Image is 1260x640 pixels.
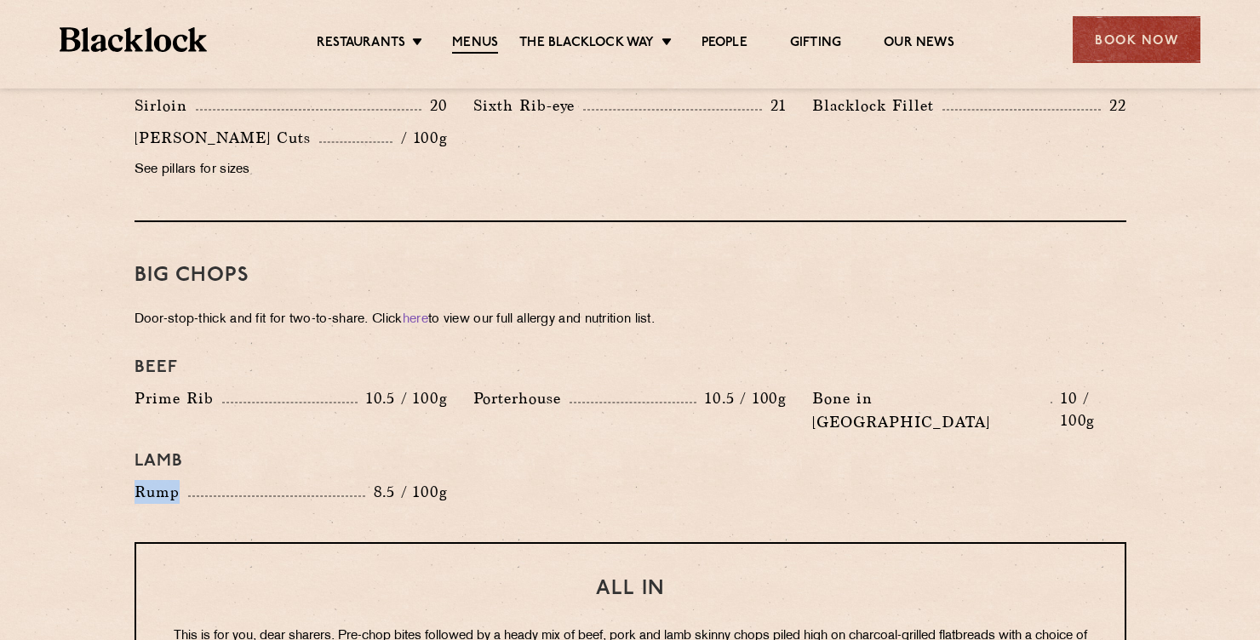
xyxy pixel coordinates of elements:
[135,480,188,504] p: Rump
[170,578,1091,600] h3: All In
[317,35,405,52] a: Restaurants
[365,481,448,503] p: 8.5 / 100g
[812,386,1051,434] p: Bone in [GEOGRAPHIC_DATA]
[392,127,448,149] p: / 100g
[790,35,841,52] a: Gifting
[135,386,222,410] p: Prime Rib
[696,387,787,409] p: 10.5 / 100g
[135,126,319,150] p: [PERSON_NAME] Cuts
[403,313,428,326] a: here
[473,386,570,410] p: Porterhouse
[135,265,1126,287] h3: Big Chops
[812,94,942,117] p: Blacklock Fillet
[135,451,1126,471] h4: Lamb
[884,35,954,52] a: Our News
[452,35,498,54] a: Menus
[135,158,448,182] p: See pillars for sizes
[1073,16,1200,63] div: Book Now
[519,35,654,52] a: The Blacklock Way
[135,357,1126,378] h4: Beef
[702,35,747,52] a: People
[762,94,787,117] p: 21
[135,94,196,117] p: Sirloin
[1052,387,1126,431] p: 10 / 100g
[135,308,1126,332] p: Door-stop-thick and fit for two-to-share. Click to view our full allergy and nutrition list.
[421,94,448,117] p: 20
[60,27,207,52] img: BL_Textured_Logo-footer-cropped.svg
[473,94,583,117] p: Sixth Rib-eye
[1101,94,1126,117] p: 22
[358,387,448,409] p: 10.5 / 100g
